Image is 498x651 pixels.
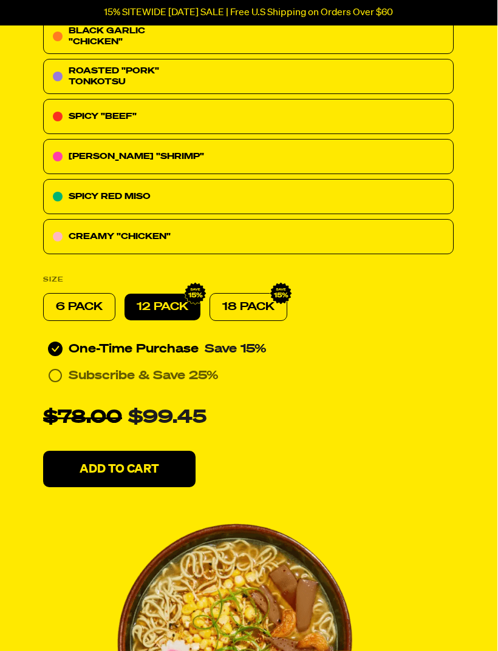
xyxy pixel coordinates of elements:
[44,140,454,175] div: [PERSON_NAME] "SHRIMP"
[56,300,103,315] p: 6 PACK
[69,110,137,124] p: SPICY "BEEF"
[210,294,288,322] div: 18 PACK
[69,230,171,245] p: CREAMY "CHICKEN"
[44,100,454,135] div: SPICY "BEEF"
[137,300,189,315] p: 12 PACK
[53,32,63,42] img: icon-black-garlic-chicken.svg
[44,404,123,433] p: $78.00
[69,27,146,47] span: BLACK GARLIC "CHICKEN"
[53,72,63,82] img: 57ed4456-roasted-pork-tonkotsu.svg
[53,192,63,202] img: fc2c7a02-spicy-red-miso.svg
[44,294,116,322] div: 6 PACK
[44,59,454,95] div: ROASTED "PORK" TONKOTSU
[53,232,63,242] img: c10dfa8e-creamy-chicken.svg
[69,190,151,204] p: SPICY RED MISO
[104,7,394,18] p: 15% SITEWIDE [DATE] SALE | Free U.S Shipping on Orders Over $60
[125,294,201,321] div: 12 PACK
[80,464,160,476] p: Add To Cart
[69,369,219,383] p: Subscribe & Save 25%
[44,220,454,255] div: CREAMY "CHICKEN"
[53,112,63,122] img: 7abd0c97-spicy-beef.svg
[129,410,207,428] span: $99.45
[44,273,64,288] p: SIZE
[205,343,267,356] span: Save 15%
[69,67,160,87] span: ROASTED "PORK" TONKOTSU
[69,342,199,357] span: One-Time Purchase
[44,451,196,488] button: Add To Cart
[69,150,205,164] p: [PERSON_NAME] "SHRIMP"
[223,300,275,315] p: 18 PACK
[53,152,63,162] img: 0be15cd5-tom-youm-shrimp.svg
[44,180,454,215] div: SPICY RED MISO
[44,19,454,55] div: BLACK GARLIC "CHICKEN"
